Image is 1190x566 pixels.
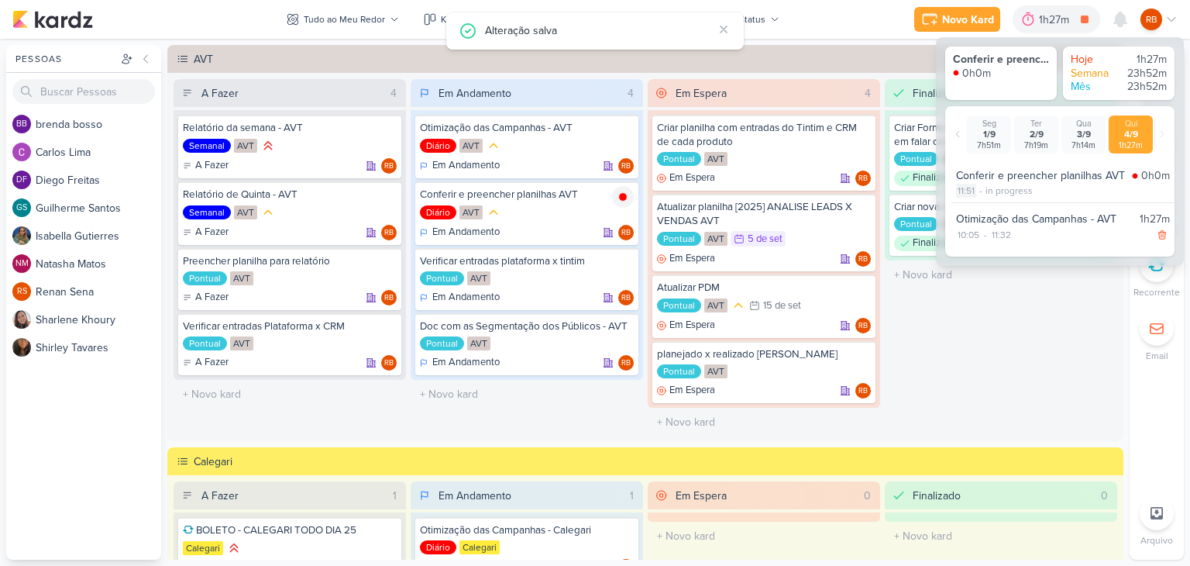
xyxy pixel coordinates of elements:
[855,318,871,333] div: Rogerio Bispo
[36,228,161,244] div: I s a b e l l a G u t i e r r e s
[855,251,871,267] div: Responsável: Rogerio Bispo
[12,115,31,133] div: brenda bosso
[657,232,701,246] div: Pontual
[913,236,957,251] p: Finalizado
[420,523,634,537] div: Otimização das Campanhas - Calegari
[612,186,634,208] img: tracking
[858,488,877,504] div: 0
[990,228,1013,242] div: 11:32
[858,85,877,102] div: 4
[657,347,871,361] div: planejado x realizado Éden
[381,158,397,174] div: Rogerio Bispo
[894,121,1108,149] div: Criar Forms condicional: você tem interesse em falar com um de nossos corretores
[894,217,938,231] div: Pontual
[12,79,155,104] input: Buscar Pessoas
[956,184,976,198] div: 11:51
[459,139,483,153] div: AVT
[486,138,501,154] div: Prioridade Média
[1039,12,1074,28] div: 1h27m
[669,251,715,267] p: Em Espera
[956,228,981,242] div: 10:05
[956,167,1126,184] div: Conferir e preencher planilhas AVT
[970,119,1008,129] div: Seg
[894,236,963,251] div: Finalizado
[858,175,868,183] p: RB
[985,184,1033,198] div: in progress
[183,290,229,305] div: A Fazer
[621,163,631,171] p: RB
[234,205,257,219] div: AVT
[384,295,394,302] p: RB
[657,152,701,166] div: Pontual
[657,121,871,149] div: Criar planilha com entradas do Tintim e CRM de cada produto
[381,355,397,371] div: Responsável: Rogerio Bispo
[657,281,871,295] div: Atualizar PDM
[1146,12,1157,26] p: RB
[432,355,500,371] p: Em Andamento
[651,525,877,547] input: + Novo kard
[201,488,239,504] div: A Fazer
[858,388,868,395] p: RB
[624,488,640,504] div: 1
[1017,140,1055,150] div: 7h19m
[420,290,500,305] div: Em Andamento
[748,234,782,244] div: 5 de set
[894,152,938,166] div: Pontual
[657,251,715,267] div: Em Espera
[1095,488,1114,504] div: 0
[381,225,397,240] div: Rogerio Bispo
[704,152,727,166] div: AVT
[618,225,634,240] div: Responsável: Rogerio Bispo
[260,205,276,220] div: Prioridade Média
[195,158,229,174] p: A Fazer
[36,144,161,160] div: C a r l o s L i m a
[194,454,1119,470] div: Calegari
[618,158,634,174] div: Rogerio Bispo
[953,70,959,76] img: tracking
[384,163,394,171] p: RB
[414,383,640,406] input: + Novo kard
[888,264,1114,286] input: + Novo kard
[1017,119,1055,129] div: Ter
[183,541,223,555] div: Calegari
[381,158,397,174] div: Responsável: Rogerio Bispo
[970,140,1008,150] div: 7h51m
[704,299,727,312] div: AVT
[183,188,397,202] div: Relatório de Quinta - AVT
[953,53,1049,67] div: Conferir e preencher planilhas AVT
[1064,129,1102,140] div: 3/9
[36,200,161,216] div: G u i l h e r m e S a n t o s
[439,85,511,102] div: Em Andamento
[942,12,994,28] div: Novo Kard
[1112,119,1150,129] div: Qui
[855,171,871,186] div: Rogerio Bispo
[12,310,31,329] img: Sharlene Khoury
[1140,9,1162,30] div: Rogerio Bispo
[956,211,1133,227] div: Otimização das Campanhas - AVT
[183,523,397,537] div: BOLETO - CALEGARI TODO DIA 25
[420,158,500,174] div: Em Andamento
[260,138,276,154] div: Prioridade Alta
[384,85,403,102] div: 4
[962,67,991,81] div: 0h0m
[704,232,727,246] div: AVT
[420,254,634,268] div: Verificar entradas plataforma x tintim
[1071,80,1117,94] div: Mês
[855,171,871,186] div: Responsável: Rogerio Bispo
[183,355,229,371] div: A Fazer
[183,158,229,174] div: A Fazer
[914,7,1000,32] button: Novo Kard
[420,139,456,153] div: Diário
[381,290,397,305] div: Responsável: Rogerio Bispo
[420,355,500,371] div: Em Andamento
[1133,285,1180,299] p: Recorrente
[381,355,397,371] div: Rogerio Bispo
[1071,53,1117,67] div: Hoje
[36,172,161,188] div: D i e g o F r e i t a s
[183,225,229,240] div: A Fazer
[12,10,93,29] img: kardz.app
[432,290,500,305] p: Em Andamento
[183,205,231,219] div: Semanal
[676,85,727,102] div: Em Espera
[618,290,634,305] div: Rogerio Bispo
